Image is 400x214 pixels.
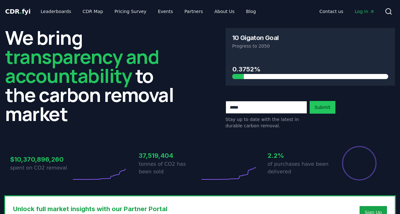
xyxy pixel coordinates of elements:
h3: 2.2% [268,151,329,160]
a: Contact us [314,6,348,17]
nav: Main [314,6,380,17]
span: CDR fyi [5,8,31,15]
p: tonnes of CO2 has been sold [139,160,200,176]
a: Partners [179,6,208,17]
h2: We bring to the carbon removal market [5,28,175,123]
span: . [20,8,22,15]
a: Events [153,6,178,17]
a: Pricing Survey [109,6,151,17]
h3: 10 Gigaton Goal [232,35,279,41]
span: Log in [355,8,375,15]
span: transparency and accountability [5,43,159,89]
p: of purchases have been delivered [268,160,329,176]
div: Percentage of sales delivered [341,145,377,181]
nav: Main [36,6,261,17]
h3: 0.3752% [232,64,389,74]
h3: $10,370,896,260 [10,155,71,164]
a: CDR.fyi [5,7,31,16]
a: Leaderboards [36,6,76,17]
button: Submit [310,101,336,114]
a: Blog [241,6,261,17]
p: Progress to 2050 [232,43,389,49]
a: CDR Map [78,6,108,17]
a: About Us [209,6,240,17]
p: Stay up to date with the latest in durable carbon removal. [226,116,307,129]
h3: 37,519,404 [139,151,200,160]
h3: Unlock full market insights with our Partner Portal [13,204,290,214]
a: Log in [350,6,380,17]
p: spent on CO2 removal [10,164,71,172]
